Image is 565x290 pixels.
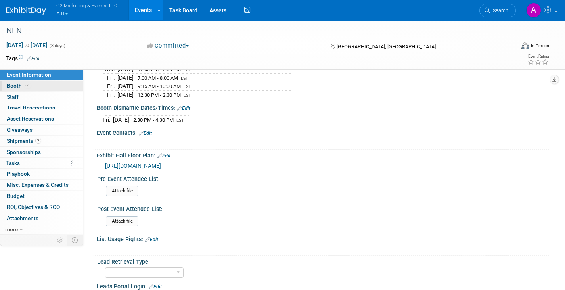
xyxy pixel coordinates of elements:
span: 2:30 PM - 4:30 PM [133,117,174,123]
span: Shipments [7,138,41,144]
a: Attachments [0,213,83,224]
button: Committed [145,42,192,50]
span: Staff [7,94,19,100]
div: Lead Retrieval Type: [97,256,546,266]
a: Giveaways [0,125,83,135]
span: more [5,226,18,232]
a: Shipments2 [0,136,83,146]
span: EST [176,118,184,123]
a: Playbook [0,169,83,179]
span: Booth [7,83,31,89]
span: 7:00 AM - 8:00 AM [138,75,178,81]
div: Event Rating [527,54,549,58]
div: Event Format [469,41,549,53]
span: ROI, Objectives & ROO [7,204,60,210]
a: Staff [0,92,83,102]
span: 2 [35,138,41,144]
span: Budget [7,193,25,199]
div: NLN [4,24,503,38]
span: EST [184,84,191,89]
td: Fri. [103,115,113,124]
div: Exhibit Hall Floor Plan: [97,150,549,160]
span: Asset Reservations [7,115,54,122]
span: Misc. Expenses & Credits [7,182,69,188]
div: List Usage Rights: [97,233,549,244]
td: [DATE] [113,115,129,124]
td: Fri. [103,90,117,99]
a: Asset Reservations [0,113,83,124]
span: Tasks [6,160,20,166]
a: Edit [157,153,170,159]
span: [DATE] [DATE] [6,42,48,49]
a: Edit [149,284,162,290]
a: [URL][DOMAIN_NAME] [105,163,161,169]
div: Post Event Attendee List: [97,203,546,213]
span: 12:30 PM - 2:30 PM [138,92,181,98]
a: Edit [27,56,40,61]
a: Misc. Expenses & Credits [0,180,83,190]
a: Booth [0,81,83,91]
span: EST [184,93,191,98]
img: ExhibitDay [6,7,46,15]
span: Sponsorships [7,149,41,155]
div: Booth Dismantle Dates/Times: [97,102,549,112]
span: Search [490,8,508,13]
div: Event Contacts: [97,127,549,137]
span: (3 days) [49,43,65,48]
a: Edit [139,131,152,136]
td: [DATE] [117,73,134,82]
a: more [0,224,83,235]
span: Event Information [7,71,51,78]
a: Event Information [0,69,83,80]
td: Fri. [103,73,117,82]
a: Sponsorships [0,147,83,157]
span: to [23,42,31,48]
a: Travel Reservations [0,102,83,113]
span: Giveaways [7,127,33,133]
span: 9:15 AM - 10:00 AM [138,83,181,89]
span: Travel Reservations [7,104,55,111]
a: ROI, Objectives & ROO [0,202,83,213]
span: G2 Marketing & Events, LLC [56,1,117,10]
i: Booth reservation complete [25,83,29,88]
span: [GEOGRAPHIC_DATA], [GEOGRAPHIC_DATA] [337,44,436,50]
a: Edit [145,237,158,242]
div: Pre Event Attendee List: [97,173,546,183]
span: EST [181,76,188,81]
a: Search [479,4,516,17]
td: [DATE] [117,90,134,99]
a: Edit [177,106,190,111]
img: Format-Inperson.png [521,42,529,49]
td: Fri. [103,82,117,91]
img: Anna Lerner [526,3,541,18]
a: Budget [0,191,83,202]
div: In-Person [531,43,549,49]
span: Playbook [7,171,30,177]
td: Toggle Event Tabs [67,235,83,245]
td: Personalize Event Tab Strip [53,235,67,245]
span: Attachments [7,215,38,221]
a: Tasks [0,158,83,169]
td: Tags [6,54,40,62]
td: [DATE] [117,82,134,91]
